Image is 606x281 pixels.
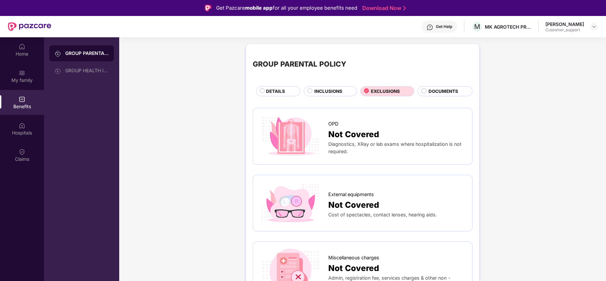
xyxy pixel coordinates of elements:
span: DETAILS [266,88,285,95]
a: Download Now [362,5,404,12]
img: svg+xml;base64,PHN2ZyBpZD0iRHJvcGRvd24tMzJ4MzIiIHhtbG5zPSJodHRwOi8vd3d3LnczLm9yZy8yMDAwL3N2ZyIgd2... [591,24,597,29]
img: svg+xml;base64,PHN2ZyBpZD0iQmVuZWZpdHMiIHhtbG5zPSJodHRwOi8vd3d3LnczLm9yZy8yMDAwL3N2ZyIgd2lkdGg9Ij... [19,96,25,103]
span: OPD [328,120,338,128]
div: MK AGROTECH PRIVATE LIMITED [485,24,531,30]
span: External equipments [328,191,374,198]
img: New Pazcare Logo [8,22,51,31]
img: Logo [205,5,211,11]
span: EXCLUSIONS [371,88,400,95]
div: GROUP PARENTAL POLICY [253,59,346,70]
span: Miscellaneous charges [328,254,379,262]
span: Not Covered [328,198,379,211]
span: Diagnostics, XRay or lab exams where hospitalization is not required. [328,141,461,154]
span: Not Covered [328,262,379,274]
div: GROUP PARENTAL POLICY [65,50,109,57]
img: icon [260,182,321,225]
div: Get Pazcare for all your employee benefits need [216,4,357,12]
span: M [474,23,480,31]
div: Get Help [436,24,452,29]
img: svg+xml;base64,PHN2ZyBpZD0iQ2xhaW0iIHhtbG5zPSJodHRwOi8vd3d3LnczLm9yZy8yMDAwL3N2ZyIgd2lkdGg9IjIwIi... [19,148,25,155]
img: svg+xml;base64,PHN2ZyBpZD0iSG9zcGl0YWxzIiB4bWxucz0iaHR0cDovL3d3dy53My5vcmcvMjAwMC9zdmciIHdpZHRoPS... [19,122,25,129]
div: GROUP HEALTH INSURANCE [65,68,109,73]
img: svg+xml;base64,PHN2ZyBpZD0iSGVscC0zMngzMiIgeG1sbnM9Imh0dHA6Ly93d3cudzMub3JnLzIwMDAvc3ZnIiB3aWR0aD... [427,24,433,31]
div: Customer_support [545,27,584,33]
span: DOCUMENTS [429,88,458,95]
span: Cost of spectacles, contact lenses, hearing aids. [328,212,437,217]
img: icon [260,115,321,158]
img: svg+xml;base64,PHN2ZyB3aWR0aD0iMjAiIGhlaWdodD0iMjAiIHZpZXdCb3g9IjAgMCAyMCAyMCIgZmlsbD0ibm9uZSIgeG... [55,50,61,57]
strong: mobile app [245,5,273,11]
img: svg+xml;base64,PHN2ZyB3aWR0aD0iMjAiIGhlaWdodD0iMjAiIHZpZXdCb3g9IjAgMCAyMCAyMCIgZmlsbD0ibm9uZSIgeG... [19,70,25,76]
img: svg+xml;base64,PHN2ZyBpZD0iSG9tZSIgeG1sbnM9Imh0dHA6Ly93d3cudzMub3JnLzIwMDAvc3ZnIiB3aWR0aD0iMjAiIG... [19,43,25,50]
div: [PERSON_NAME] [545,21,584,27]
img: svg+xml;base64,PHN2ZyB3aWR0aD0iMjAiIGhlaWdodD0iMjAiIHZpZXdCb3g9IjAgMCAyMCAyMCIgZmlsbD0ibm9uZSIgeG... [55,68,61,74]
img: Stroke [403,5,406,12]
span: INCLUSIONS [314,88,342,95]
span: Not Covered [328,128,379,140]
